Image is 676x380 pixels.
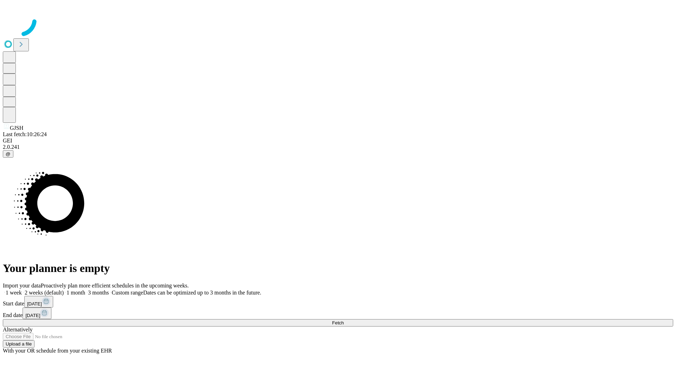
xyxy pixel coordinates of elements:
[67,290,85,296] span: 1 month
[3,138,673,144] div: GEI
[24,296,53,308] button: [DATE]
[143,290,261,296] span: Dates can be optimized up to 3 months in the future.
[332,320,344,325] span: Fetch
[3,150,13,158] button: @
[3,340,35,348] button: Upload a file
[25,313,40,318] span: [DATE]
[3,296,673,308] div: Start date
[6,151,11,157] span: @
[3,327,32,332] span: Alternatively
[3,283,41,289] span: Import your data
[88,290,109,296] span: 3 months
[23,308,51,319] button: [DATE]
[41,283,189,289] span: Proactively plan more efficient schedules in the upcoming weeks.
[112,290,143,296] span: Custom range
[3,319,673,327] button: Fetch
[3,348,112,354] span: With your OR schedule from your existing EHR
[6,290,22,296] span: 1 week
[25,290,64,296] span: 2 weeks (default)
[3,131,47,137] span: Last fetch: 10:26:24
[3,144,673,150] div: 2.0.241
[3,262,673,275] h1: Your planner is empty
[10,125,23,131] span: GJSH
[27,301,42,306] span: [DATE]
[3,308,673,319] div: End date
